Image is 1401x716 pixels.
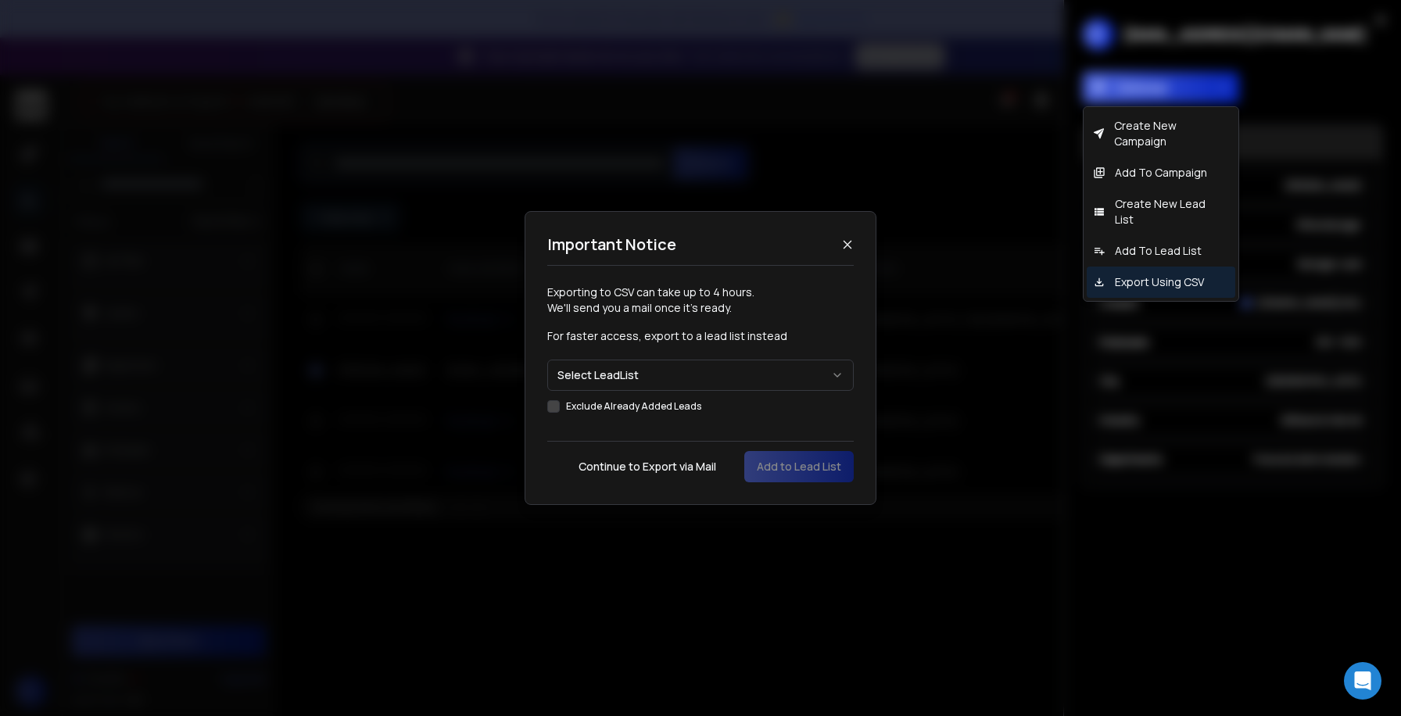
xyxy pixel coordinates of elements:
[1112,240,1205,262] p: Add To Lead List
[1112,271,1207,293] p: Export Using CSV
[1112,193,1229,231] p: Create New Lead List
[547,360,854,391] button: Select LeadList
[547,328,854,344] p: For faster access, export to a lead list instead
[547,285,854,316] div: Exporting to CSV can take up to 4 hours. We'll send you a mail once it's ready.
[547,234,676,256] h1: Important Notice
[1112,162,1210,184] p: Add To Campaign
[566,400,701,413] label: Exclude Already Added Leads
[566,451,729,482] p: Continue to Export via Mail
[1344,662,1381,700] div: Open Intercom Messenger
[1111,115,1229,152] p: Create New Campaign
